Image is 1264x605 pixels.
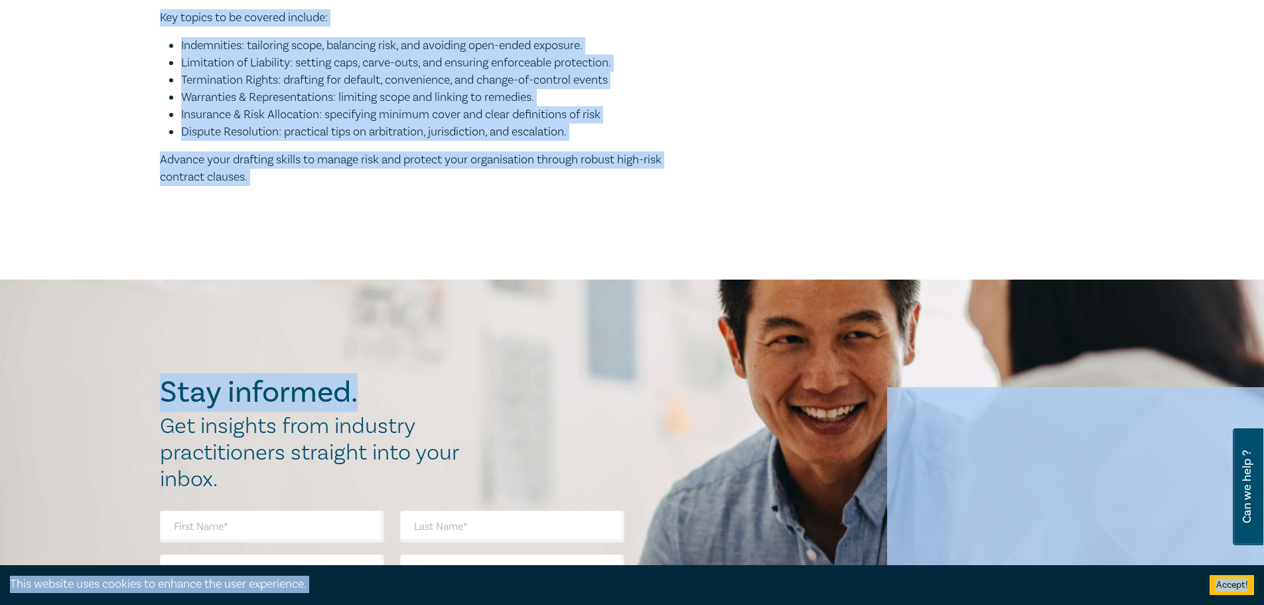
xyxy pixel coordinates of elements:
li: Termination Rights: drafting for default, convenience, and change-of-control events [181,72,664,89]
li: Indemnities: tailoring scope, balancing risk, and avoiding open-ended exposure. [181,37,664,54]
h2: Get insights from industry practitioners straight into your inbox. [160,413,473,493]
input: Organisation [400,555,624,586]
input: First Name* [160,511,384,543]
li: Limitation of Liability: setting caps, carve-outs, and ensuring enforceable protection. [181,54,664,72]
h2: Stay informed. [160,375,473,410]
li: Insurance & Risk Allocation: specifying minimum cover and clear definitions of risk [181,106,664,124]
span: Can we help ? [1241,436,1253,537]
div: This website uses cookies to enhance the user experience. [10,576,1190,593]
input: Email Address* [160,555,384,586]
li: Dispute Resolution: practical tips on arbitration, jurisdiction, and escalation. [181,124,664,141]
p: Key topics to be covered include: [160,9,664,27]
button: Accept cookies [1210,575,1254,595]
input: Last Name* [400,511,624,543]
p: Advance your drafting skills to manage risk and protect your organisation through robust high-ris... [160,151,664,186]
li: Warranties & Representations: limiting scope and linking to remedies. [181,89,664,106]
